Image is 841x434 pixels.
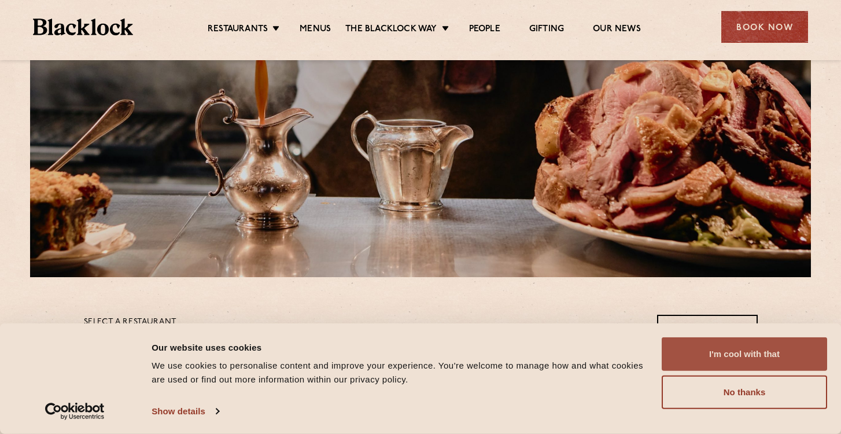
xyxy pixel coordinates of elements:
[529,24,564,36] a: Gifting
[721,11,808,43] div: Book Now
[657,315,758,347] a: View PDF Menu
[24,403,126,420] a: Usercentrics Cookiebot - opens in a new window
[662,376,827,409] button: No thanks
[662,337,827,371] button: I'm cool with that
[300,24,331,36] a: Menus
[469,24,500,36] a: People
[345,24,437,36] a: The Blacklock Way
[33,19,133,35] img: BL_Textured_Logo-footer-cropped.svg
[208,24,268,36] a: Restaurants
[152,403,219,420] a: Show details
[152,359,648,387] div: We use cookies to personalise content and improve your experience. You're welcome to manage how a...
[152,340,648,354] div: Our website uses cookies
[593,24,641,36] a: Our News
[84,315,177,330] p: Select a restaurant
